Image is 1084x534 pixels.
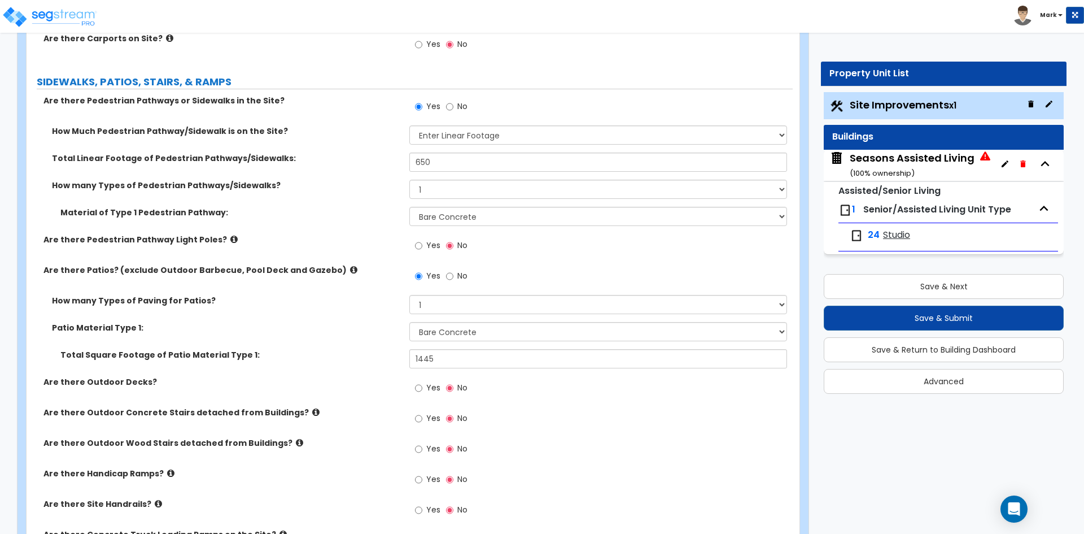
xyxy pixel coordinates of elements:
i: click for more info! [350,266,357,274]
span: No [457,474,467,485]
input: No [446,240,453,252]
label: Are there Site Handrails? [43,498,401,510]
span: Senior/Assisted Living Unit Type [863,203,1011,216]
span: Yes [426,38,440,50]
label: Material of Type 1 Pedestrian Pathway: [60,207,401,218]
button: Save & Next [824,274,1064,299]
input: Yes [415,413,422,425]
span: Yes [426,270,440,281]
label: Are there Pedestrian Pathway Light Poles? [43,234,401,245]
input: No [446,382,453,394]
span: 24 [868,229,880,242]
span: No [457,240,467,251]
img: Construction.png [829,99,844,114]
div: Seasons Assisted Living [850,151,974,180]
span: No [457,270,467,281]
span: Yes [426,240,440,251]
b: Mark [1040,11,1057,19]
span: No [457,504,467,515]
span: 1 [852,203,855,216]
label: How many Types of Pedestrian Pathways/Sidewalks? [52,180,401,191]
span: No [457,382,467,393]
button: Save & Return to Building Dashboard [824,337,1064,362]
span: No [457,443,467,454]
div: Open Intercom Messenger [1000,496,1028,523]
label: Are there Outdoor Concrete Stairs detached from Buildings? [43,407,401,418]
span: Seasons Assisted Living [829,151,990,180]
div: Buildings [832,131,1055,144]
span: Site Improvements [850,98,956,112]
span: No [457,38,467,50]
label: Are there Carports on Site? [43,33,401,44]
label: Total Square Footage of Patio Material Type 1: [60,349,401,361]
label: Are there Outdoor Decks? [43,376,401,388]
label: Patio Material Type 1: [52,322,401,333]
i: click for more info! [230,235,238,244]
span: Yes [426,413,440,424]
input: No [446,443,453,455]
div: Property Unit List [829,67,1058,80]
img: door.png [838,203,852,217]
button: Advanced [824,369,1064,394]
span: Studio [883,229,910,242]
input: Yes [415,38,422,51]
i: click for more info! [155,500,162,508]
img: door.png [850,229,863,242]
i: click for more info! [312,408,320,416]
button: Save & Submit [824,306,1064,331]
label: SIDEWALKS, PATIOS, STAIRS, & RAMPS [37,75,793,89]
small: Assisted/Senior Living [838,184,941,197]
input: No [446,504,453,516]
input: No [446,101,453,113]
i: click for more info! [166,34,173,42]
label: Are there Handicap Ramps? [43,468,401,479]
input: Yes [415,240,422,252]
small: x1 [949,99,956,111]
input: Yes [415,382,422,394]
label: How many Types of Paving for Patios? [52,295,401,306]
label: Are there Pedestrian Pathways or Sidewalks in the Site? [43,95,401,106]
input: Yes [415,504,422,516]
input: No [446,474,453,486]
span: Yes [426,443,440,454]
input: Yes [415,270,422,283]
img: building.svg [829,151,844,166]
label: Are there Patios? (exclude Outdoor Barbecue, Pool Deck and Gazebo) [43,264,401,276]
i: click for more info! [167,469,174,477]
label: Are there Outdoor Wood Stairs detached from Buildings? [43,437,401,449]
small: ( 100 % ownership) [850,168,915,179]
span: Yes [426,504,440,515]
img: avatar.png [1013,6,1033,25]
span: Yes [426,382,440,393]
span: Yes [426,101,440,112]
input: No [446,38,453,51]
input: Yes [415,443,422,455]
label: Total Linear Footage of Pedestrian Pathways/Sidewalks: [52,153,401,164]
label: How Much Pedestrian Pathway/Sidewalk is on the Site? [52,125,401,137]
img: logo_pro_r.png [2,6,98,28]
i: click for more info! [296,439,303,447]
input: Yes [415,101,422,113]
span: No [457,413,467,424]
input: No [446,270,453,283]
span: No [457,101,467,112]
span: Yes [426,474,440,485]
input: Yes [415,474,422,486]
input: No [446,413,453,425]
